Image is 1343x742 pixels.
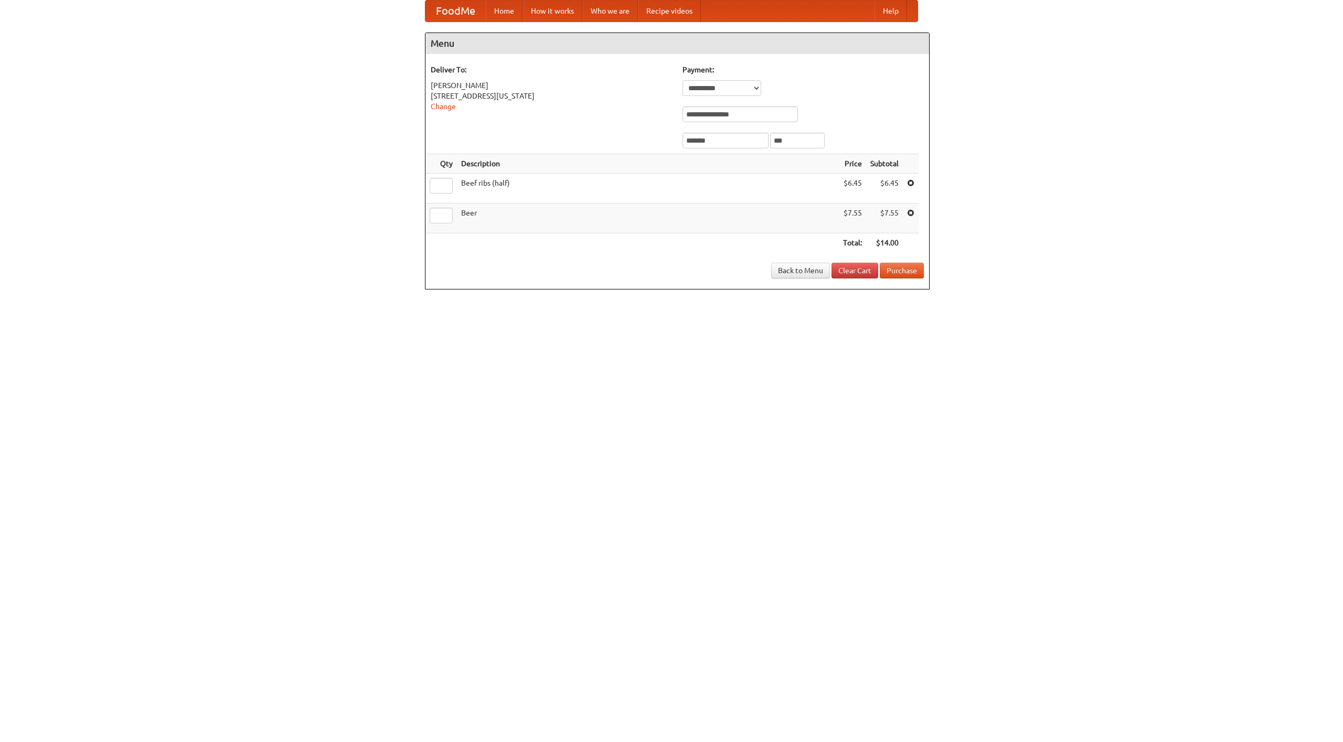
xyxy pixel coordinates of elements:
[425,33,929,54] h4: Menu
[771,263,830,278] a: Back to Menu
[638,1,701,21] a: Recipe videos
[875,1,907,21] a: Help
[880,263,924,278] button: Purchase
[457,154,839,174] th: Description
[486,1,523,21] a: Home
[866,174,903,203] td: $6.45
[457,203,839,233] td: Beer
[839,174,866,203] td: $6.45
[866,203,903,233] td: $7.55
[839,203,866,233] td: $7.55
[431,64,672,75] h5: Deliver To:
[457,174,839,203] td: Beef ribs (half)
[431,80,672,91] div: [PERSON_NAME]
[431,91,672,101] div: [STREET_ADDRESS][US_STATE]
[425,154,457,174] th: Qty
[425,1,486,21] a: FoodMe
[523,1,582,21] a: How it works
[839,233,866,253] th: Total:
[582,1,638,21] a: Who we are
[832,263,878,278] a: Clear Cart
[866,233,903,253] th: $14.00
[839,154,866,174] th: Price
[683,64,924,75] h5: Payment:
[431,102,456,111] a: Change
[866,154,903,174] th: Subtotal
